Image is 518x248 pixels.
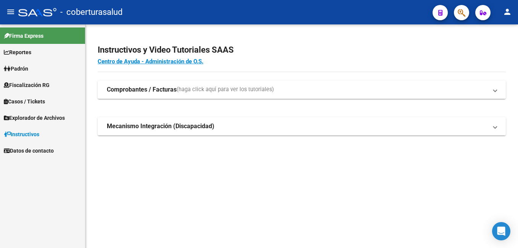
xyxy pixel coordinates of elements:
span: Fiscalización RG [4,81,50,89]
span: Firma Express [4,32,43,40]
div: Open Intercom Messenger [492,222,510,240]
a: Centro de Ayuda - Administración de O.S. [98,58,203,65]
span: (haga click aquí para ver los tutoriales) [177,85,274,94]
mat-expansion-panel-header: Mecanismo Integración (Discapacidad) [98,117,506,135]
mat-icon: person [503,7,512,16]
span: Reportes [4,48,31,56]
strong: Mecanismo Integración (Discapacidad) [107,122,214,130]
span: - coberturasalud [60,4,122,21]
span: Instructivos [4,130,39,138]
mat-icon: menu [6,7,15,16]
span: Padrón [4,64,28,73]
strong: Comprobantes / Facturas [107,85,177,94]
mat-expansion-panel-header: Comprobantes / Facturas(haga click aquí para ver los tutoriales) [98,81,506,99]
span: Explorador de Archivos [4,114,65,122]
h2: Instructivos y Video Tutoriales SAAS [98,43,506,57]
span: Datos de contacto [4,147,54,155]
span: Casos / Tickets [4,97,45,106]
